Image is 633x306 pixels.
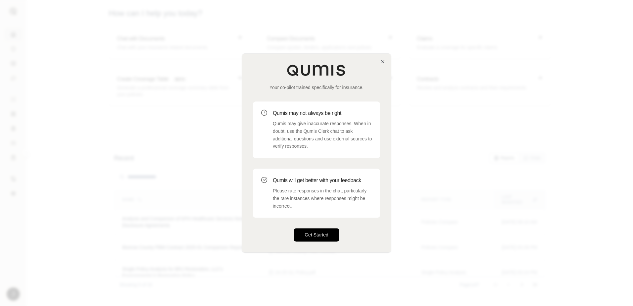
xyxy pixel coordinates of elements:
[273,177,372,184] h3: Qumis will get better with your feedback
[294,229,339,242] button: Get Started
[273,187,372,210] p: Please rate responses in the chat, particularly the rare instances where responses might be incor...
[287,64,346,76] img: Qumis Logo
[273,109,372,117] h3: Qumis may not always be right
[253,84,380,91] p: Your co-pilot trained specifically for insurance.
[273,120,372,150] p: Qumis may give inaccurate responses. When in doubt, use the Qumis Clerk chat to ask additional qu...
